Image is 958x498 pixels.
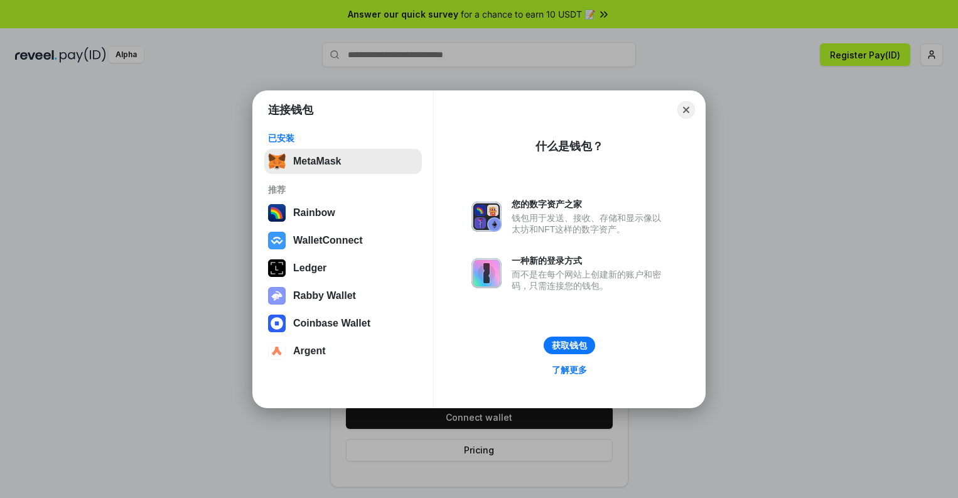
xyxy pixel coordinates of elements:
h1: 连接钱包 [268,102,313,117]
div: Ledger [293,263,326,274]
button: Coinbase Wallet [264,311,422,336]
button: WalletConnect [264,228,422,253]
img: svg+xml,%3Csvg%20xmlns%3D%22http%3A%2F%2Fwww.w3.org%2F2000%2Fsvg%22%20width%3D%2228%22%20height%3... [268,259,286,277]
img: svg+xml,%3Csvg%20width%3D%2228%22%20height%3D%2228%22%20viewBox%3D%220%200%2028%2028%22%20fill%3D... [268,315,286,332]
div: 已安装 [268,133,418,144]
img: svg+xml,%3Csvg%20fill%3D%22none%22%20height%3D%2233%22%20viewBox%3D%220%200%2035%2033%22%20width%... [268,153,286,170]
div: Argent [293,345,326,357]
div: 钱包用于发送、接收、存储和显示像以太坊和NFT这样的数字资产。 [512,212,667,235]
a: 了解更多 [544,362,595,378]
button: Ledger [264,256,422,281]
div: 您的数字资产之家 [512,198,667,210]
img: svg+xml,%3Csvg%20xmlns%3D%22http%3A%2F%2Fwww.w3.org%2F2000%2Fsvg%22%20fill%3D%22none%22%20viewBox... [471,202,502,232]
button: Close [677,101,695,119]
img: svg+xml,%3Csvg%20width%3D%2228%22%20height%3D%2228%22%20viewBox%3D%220%200%2028%2028%22%20fill%3D... [268,232,286,249]
div: 一种新的登录方式 [512,255,667,266]
div: MetaMask [293,156,341,167]
div: 什么是钱包？ [536,139,603,154]
div: Rabby Wallet [293,290,356,301]
button: MetaMask [264,149,422,174]
button: Rabby Wallet [264,283,422,308]
button: Argent [264,338,422,364]
div: 而不是在每个网站上创建新的账户和密码，只需连接您的钱包。 [512,269,667,291]
div: 获取钱包 [552,340,587,351]
button: Rainbow [264,200,422,225]
div: 推荐 [268,184,418,195]
div: Rainbow [293,207,335,219]
div: Coinbase Wallet [293,318,370,329]
img: svg+xml,%3Csvg%20width%3D%2228%22%20height%3D%2228%22%20viewBox%3D%220%200%2028%2028%22%20fill%3D... [268,342,286,360]
img: svg+xml,%3Csvg%20width%3D%22120%22%20height%3D%22120%22%20viewBox%3D%220%200%20120%20120%22%20fil... [268,204,286,222]
img: svg+xml,%3Csvg%20xmlns%3D%22http%3A%2F%2Fwww.w3.org%2F2000%2Fsvg%22%20fill%3D%22none%22%20viewBox... [471,258,502,288]
div: 了解更多 [552,364,587,376]
button: 获取钱包 [544,337,595,354]
div: WalletConnect [293,235,363,246]
img: svg+xml,%3Csvg%20xmlns%3D%22http%3A%2F%2Fwww.w3.org%2F2000%2Fsvg%22%20fill%3D%22none%22%20viewBox... [268,287,286,305]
